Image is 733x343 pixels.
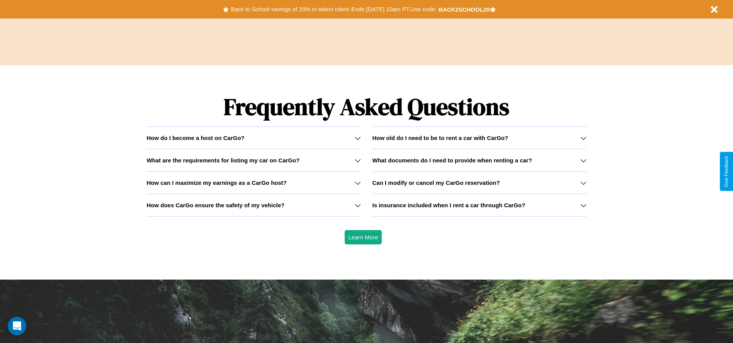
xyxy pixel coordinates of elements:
[372,179,500,186] h3: Can I modify or cancel my CarGo reservation?
[372,202,526,208] h3: Is insurance included when I rent a car through CarGo?
[146,157,299,164] h3: What are the requirements for listing my car on CarGo?
[8,317,26,335] iframe: Intercom live chat
[372,135,509,141] h3: How old do I need to be to rent a car with CarGo?
[146,202,284,208] h3: How does CarGo ensure the safety of my vehicle?
[146,179,287,186] h3: How can I maximize my earnings as a CarGo host?
[724,156,729,187] div: Give Feedback
[439,6,490,13] b: BACK2SCHOOL20
[372,157,532,164] h3: What documents do I need to provide when renting a car?
[229,4,438,15] button: Back to School savings of 20% in select cities! Ends [DATE] 10am PT.Use code:
[146,135,244,141] h3: How do I become a host on CarGo?
[345,230,382,244] button: Learn More
[146,87,586,126] h1: Frequently Asked Questions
